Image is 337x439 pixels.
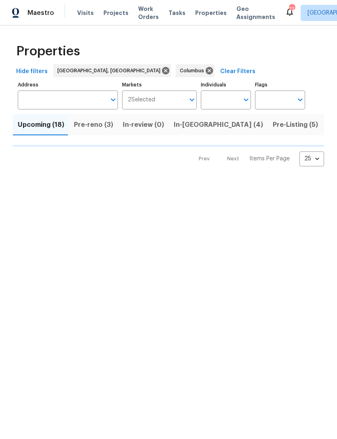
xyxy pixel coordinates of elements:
span: Work Orders [138,5,159,21]
span: Maestro [27,9,54,17]
div: 25 [299,148,324,169]
span: Columbus [180,67,207,75]
span: 2 Selected [128,97,155,103]
span: Hide filters [16,67,48,77]
span: [GEOGRAPHIC_DATA], [GEOGRAPHIC_DATA] [57,67,164,75]
span: Pre-Listing (5) [273,119,318,130]
button: Open [240,94,252,105]
span: Properties [16,47,80,55]
nav: Pagination Navigation [191,151,324,166]
button: Open [107,94,119,105]
div: 22 [289,5,295,13]
span: In-review (0) [123,119,164,130]
button: Hide filters [13,64,51,79]
label: Flags [255,82,305,87]
label: Address [18,82,118,87]
label: Individuals [201,82,251,87]
label: Markets [122,82,197,87]
div: Columbus [176,64,215,77]
span: Projects [103,9,128,17]
button: Clear Filters [217,64,259,79]
button: Open [186,94,198,105]
span: Upcoming (18) [18,119,64,130]
span: Geo Assignments [236,5,275,21]
span: Visits [77,9,94,17]
div: [GEOGRAPHIC_DATA], [GEOGRAPHIC_DATA] [53,64,171,77]
span: Tasks [168,10,185,16]
button: Open [295,94,306,105]
p: Items Per Page [249,155,290,163]
span: In-[GEOGRAPHIC_DATA] (4) [174,119,263,130]
span: Pre-reno (3) [74,119,113,130]
span: Clear Filters [220,67,255,77]
span: Properties [195,9,227,17]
